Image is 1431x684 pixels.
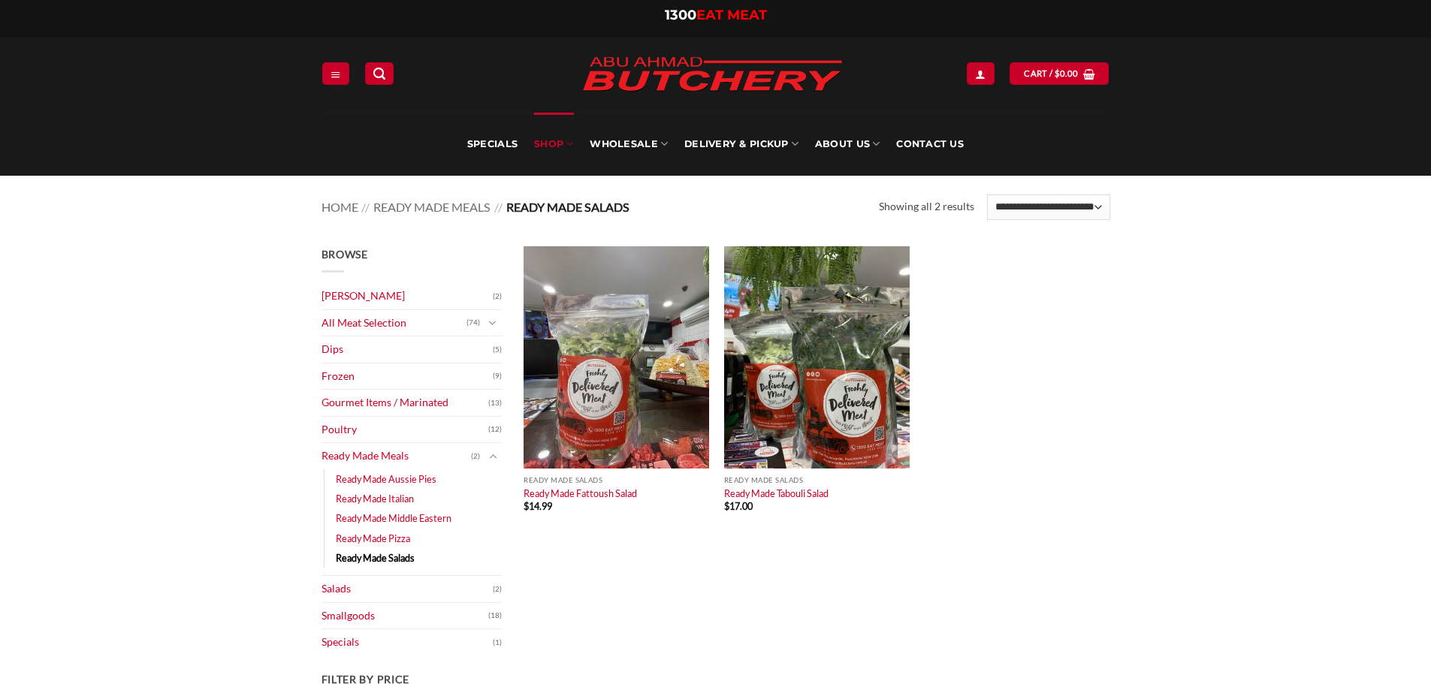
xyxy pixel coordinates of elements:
button: Toggle [484,448,502,465]
a: About Us [815,113,880,176]
span: (2) [493,578,502,601]
span: // [361,200,370,214]
a: Frozen [322,363,493,390]
a: Menu [322,62,349,84]
a: Home [322,200,358,214]
a: Ready Made Pizza [336,529,410,548]
span: Ready Made Salads [506,200,629,214]
a: Ready Made Tabouli Salad [724,487,829,499]
a: Gourmet Items / Marinated [322,390,488,416]
a: Wholesale [590,113,668,176]
a: Salads [322,576,493,602]
a: Ready Made Salads [336,548,415,568]
a: 1300EAT MEAT [665,7,767,23]
span: (13) [488,392,502,414]
a: Ready Made Meals [373,200,491,214]
span: // [494,200,503,214]
span: Browse [322,248,368,261]
a: Delivery & Pickup [684,113,799,176]
a: Smallgoods [322,603,488,629]
bdi: 14.99 [524,500,552,512]
span: (74) [466,312,480,334]
a: View cart [1010,62,1109,84]
img: Ready Made Fattoush Salad [524,246,709,469]
a: Ready Made Fattoush Salad [524,487,637,499]
a: Poultry [322,417,488,443]
bdi: 17.00 [724,500,753,512]
span: 1300 [665,7,696,23]
span: (5) [493,339,502,361]
span: (2) [493,285,502,308]
a: Search [365,62,394,84]
span: (2) [471,445,480,468]
img: Abu Ahmad Butchery [569,47,855,104]
a: Ready Made Middle Eastern [336,508,451,528]
button: Toggle [484,315,502,331]
a: Specials [322,629,493,655]
bdi: 0.00 [1055,68,1079,78]
select: Shop order [987,194,1109,220]
span: Cart / [1024,67,1078,80]
a: Ready Made Meals [322,443,471,469]
p: Ready Made Salads [724,476,910,484]
span: $ [524,500,529,512]
a: Specials [467,113,518,176]
a: Ready Made Aussie Pies [336,469,436,489]
a: Ready Made Italian [336,489,414,508]
span: EAT MEAT [696,7,767,23]
span: (9) [493,365,502,387]
p: Ready Made Salads [524,476,709,484]
a: Login [967,62,994,84]
a: [PERSON_NAME] [322,283,493,309]
a: SHOP [534,113,573,176]
span: $ [724,500,729,512]
p: Showing all 2 results [879,198,974,215]
span: (18) [488,604,502,627]
span: $ [1055,67,1060,80]
a: All Meat Selection [322,310,466,336]
img: Ready Made Tabouli Salad [724,246,910,469]
span: (12) [488,418,502,441]
span: (1) [493,631,502,654]
a: Contact Us [896,113,964,176]
a: Dips [322,336,493,363]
